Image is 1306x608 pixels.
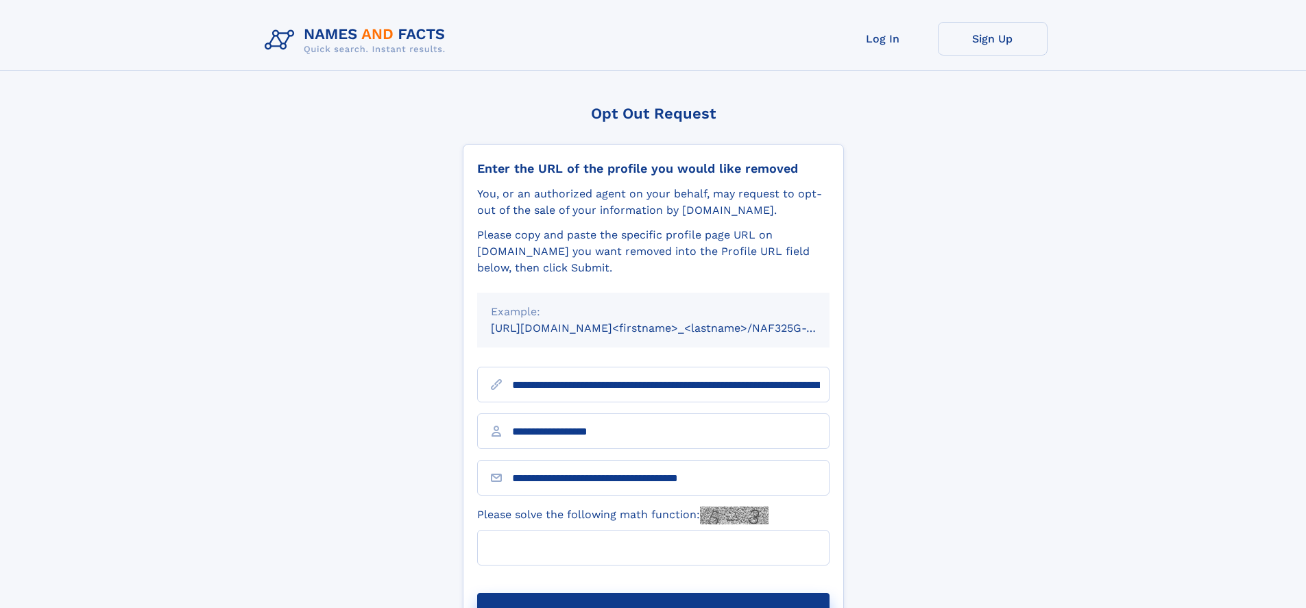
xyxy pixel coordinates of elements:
[259,22,457,59] img: Logo Names and Facts
[477,507,769,524] label: Please solve the following math function:
[463,105,844,122] div: Opt Out Request
[477,161,830,176] div: Enter the URL of the profile you would like removed
[828,22,938,56] a: Log In
[491,321,856,335] small: [URL][DOMAIN_NAME]<firstname>_<lastname>/NAF325G-xxxxxxxx
[938,22,1048,56] a: Sign Up
[477,227,830,276] div: Please copy and paste the specific profile page URL on [DOMAIN_NAME] you want removed into the Pr...
[491,304,816,320] div: Example:
[477,186,830,219] div: You, or an authorized agent on your behalf, may request to opt-out of the sale of your informatio...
